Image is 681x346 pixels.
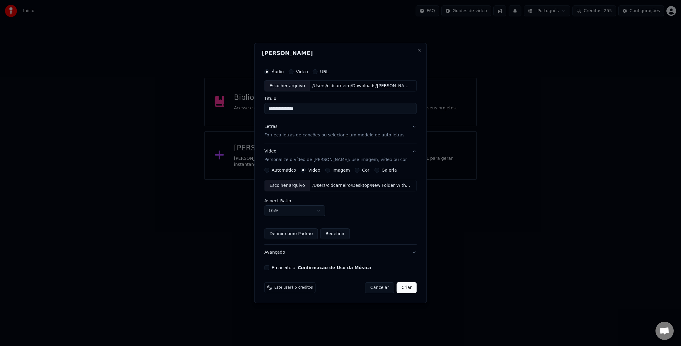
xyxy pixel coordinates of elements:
[272,70,284,74] label: Áudio
[298,265,371,270] button: Eu aceito a
[264,149,407,163] div: Vídeo
[264,132,405,139] p: Forneça letras de canções ou selecione um modelo de auto letras
[262,50,419,56] h2: [PERSON_NAME]
[264,228,318,239] button: Definir como Padrão
[264,157,407,163] p: Personalize o vídeo de [PERSON_NAME]: use imagem, vídeo ou cor
[264,199,417,203] label: Aspect Ratio
[275,285,313,290] span: Este usará 5 créditos
[264,245,417,260] button: Avançado
[265,81,310,91] div: Escolher arquivo
[382,168,397,172] label: Galeria
[332,168,350,172] label: Imagem
[310,83,413,89] div: /Users/cidcarneiro/Downloads/[PERSON_NAME] 25 (Remix).mp3
[320,228,350,239] button: Redefinir
[308,168,320,172] label: Vídeo
[365,282,394,293] button: Cancelar
[264,97,417,101] label: Título
[264,119,417,143] button: LetrasForneça letras de canções ou selecione um modelo de auto letras
[272,265,371,270] label: Eu aceito a
[264,144,417,168] button: VídeoPersonalize o vídeo de [PERSON_NAME]: use imagem, vídeo ou cor
[362,168,369,172] label: Cor
[296,70,308,74] label: Vídeo
[264,124,278,130] div: Letras
[264,168,417,244] div: VídeoPersonalize o vídeo de [PERSON_NAME]: use imagem, vídeo ou cor
[397,282,417,293] button: Criar
[272,168,296,172] label: Automático
[320,70,329,74] label: URL
[265,180,310,191] div: Escolher arquivo
[310,183,413,189] div: /Users/cidcarneiro/Desktop/New Folder With Items/copy_838B6FFC-3125-4DB1-8F00-653463F1543E.MOV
